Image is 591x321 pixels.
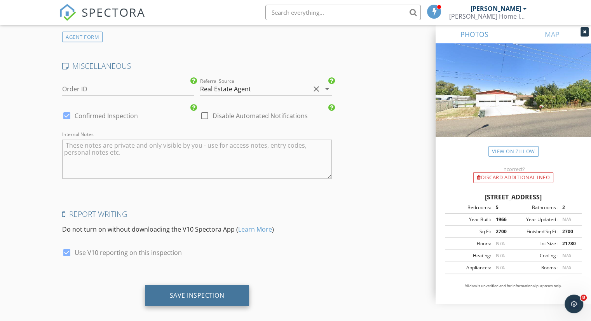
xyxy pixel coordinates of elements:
a: View on Zillow [488,146,539,157]
div: Real Estate Agent [200,85,251,92]
span: SPECTORA [82,4,145,20]
input: Search everything... [265,5,421,20]
a: MAP [513,25,591,44]
div: 1966 [491,216,513,223]
div: Finished Sq Ft: [513,228,557,235]
img: The Best Home Inspection Software - Spectora [59,4,76,21]
label: Disable Automated Notifications [213,112,308,120]
a: Learn More [238,225,272,234]
div: Heating: [447,252,491,259]
h4: MISCELLANEOUS [62,61,332,71]
div: Discard Additional info [473,172,553,183]
span: 8 [581,295,587,301]
div: 21780 [557,240,579,247]
div: Lot Size: [513,240,557,247]
div: Save Inspection [170,291,225,299]
span: N/A [496,264,505,271]
textarea: Internal Notes [62,140,332,179]
p: All data is unverified and for informational purposes only. [445,283,582,289]
span: N/A [496,240,505,247]
div: Year Updated: [513,216,557,223]
label: Confirmed Inspection [75,112,138,120]
div: Bedrooms: [447,204,491,211]
div: Floors: [447,240,491,247]
div: Appliances: [447,264,491,271]
iframe: Intercom live chat [565,295,583,313]
div: Sq Ft: [447,228,491,235]
i: arrow_drop_down [323,84,332,94]
div: AGENT FORM [62,32,103,42]
div: [PERSON_NAME] [471,5,521,12]
a: SPECTORA [59,10,145,27]
div: 5 [491,204,513,211]
span: N/A [562,264,571,271]
p: Do not turn on without downloading the V10 Spectora App ( ) [62,225,332,234]
div: Bathrooms: [513,204,557,211]
div: Incorrect? [436,166,591,172]
h4: Report Writing [62,209,332,219]
i: clear [312,84,321,94]
img: streetview [436,44,591,155]
div: Rooms: [513,264,557,271]
span: N/A [562,216,571,223]
div: 2 [557,204,579,211]
div: 2700 [491,228,513,235]
div: Combes Home Inspection LLC [449,12,527,20]
div: [STREET_ADDRESS] [445,192,582,202]
span: N/A [562,252,571,259]
div: 2700 [557,228,579,235]
a: PHOTOS [436,25,513,44]
span: N/A [496,252,505,259]
label: Use V10 reporting on this inspection [75,249,182,256]
div: Cooling: [513,252,557,259]
div: Year Built: [447,216,491,223]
